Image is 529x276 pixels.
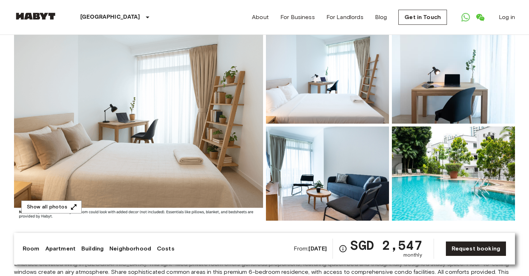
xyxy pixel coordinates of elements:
[23,244,40,253] a: Room
[308,245,327,252] b: [DATE]
[266,126,389,221] img: Picture of unit SG-01-104-001-002
[280,13,315,22] a: For Business
[398,10,447,25] a: Get in Touch
[446,241,506,256] a: Request booking
[81,244,104,253] a: Building
[14,13,57,20] img: Habyt
[21,201,82,214] button: Show all photos
[109,244,151,253] a: Neighborhood
[326,13,363,22] a: For Landlords
[458,10,473,24] a: Open WhatsApp
[294,245,327,253] span: From:
[14,29,263,221] img: Marketing picture of unit SG-01-104-001-002
[473,10,487,24] a: Open WeChat
[266,29,389,124] img: Picture of unit SG-01-104-001-002
[403,252,422,259] span: monthly
[375,13,387,22] a: Blog
[157,244,175,253] a: Costs
[45,244,76,253] a: Apartment
[339,244,347,253] svg: Check cost overview for full price breakdown. Please note that discounts apply to new joiners onl...
[252,13,269,22] a: About
[392,126,515,221] img: Picture of unit SG-01-104-001-002
[350,239,422,252] span: SGD 2,547
[499,13,515,22] a: Log in
[80,13,140,22] p: [GEOGRAPHIC_DATA]
[392,29,515,124] img: Picture of unit SG-01-104-001-002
